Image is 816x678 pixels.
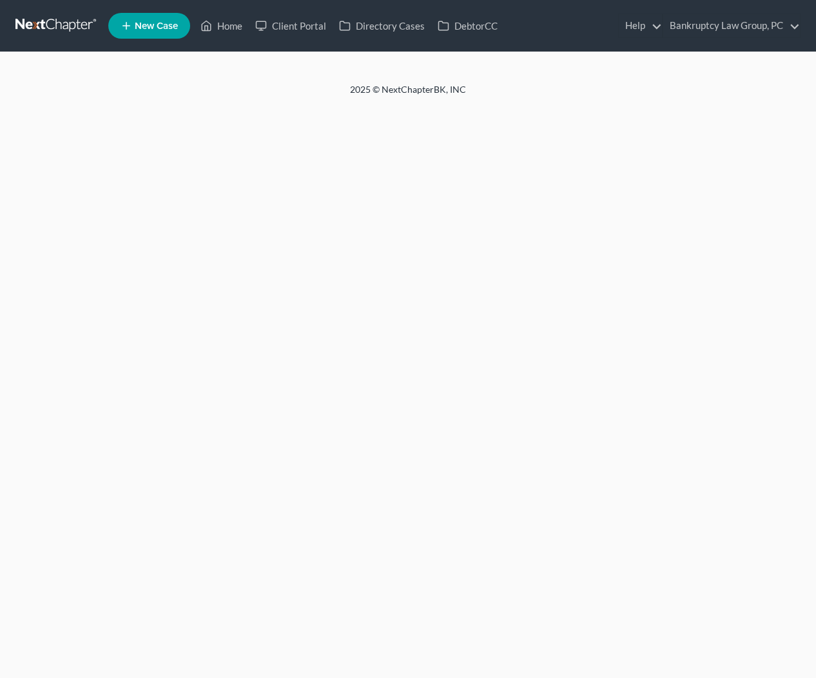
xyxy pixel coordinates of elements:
a: Client Portal [249,14,333,37]
a: Home [194,14,249,37]
div: 2025 © NextChapterBK, INC [41,83,775,106]
a: Help [619,14,662,37]
new-legal-case-button: New Case [108,13,190,39]
a: Directory Cases [333,14,431,37]
a: DebtorCC [431,14,504,37]
a: Bankruptcy Law Group, PC [663,14,800,37]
